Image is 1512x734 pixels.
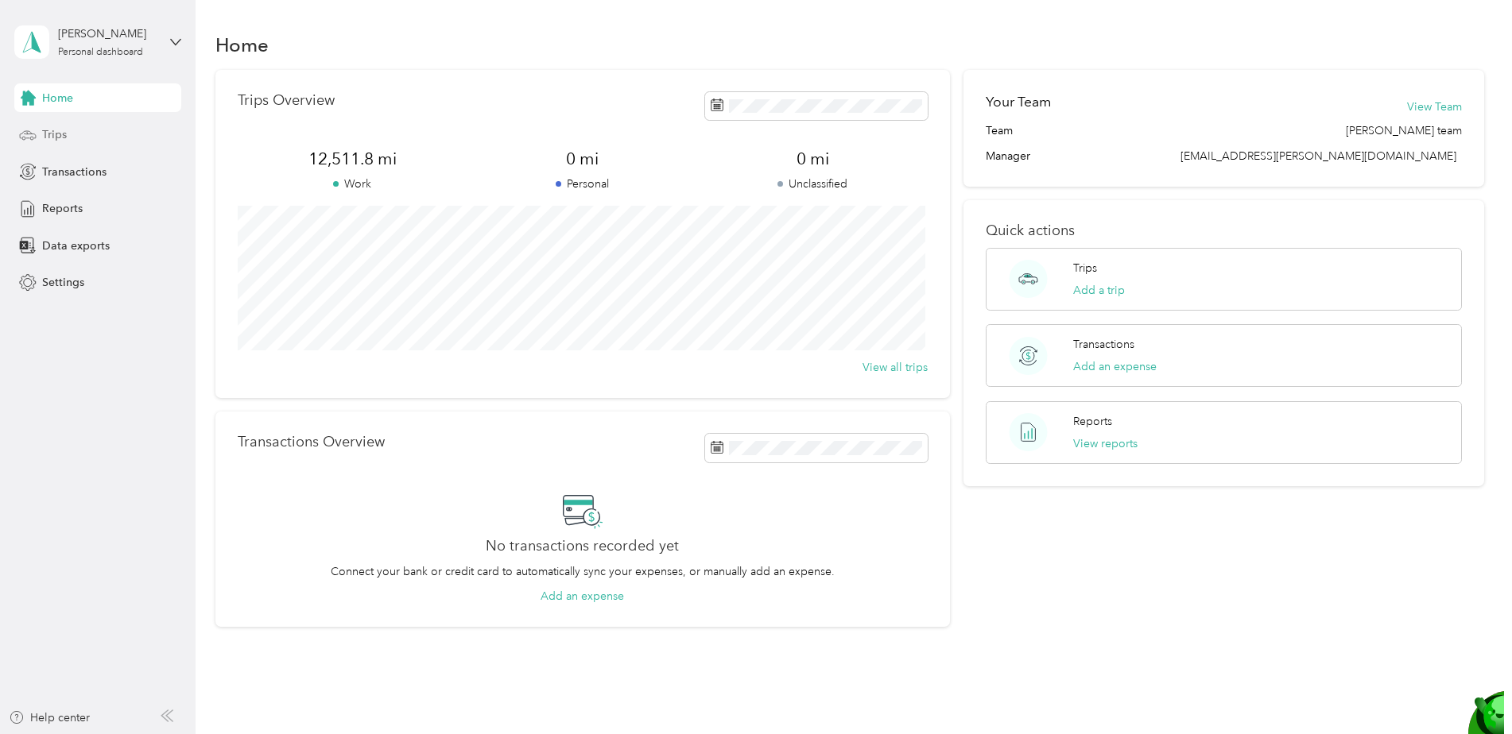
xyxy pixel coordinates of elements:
[238,92,335,109] p: Trips Overview
[1073,435,1138,452] button: View reports
[58,25,157,42] div: [PERSON_NAME]
[1423,645,1512,734] iframe: Everlance-gr Chat Button Frame
[42,126,67,143] span: Trips
[9,709,90,726] button: Help center
[238,176,467,192] p: Work
[1073,413,1112,430] p: Reports
[467,148,697,170] span: 0 mi
[42,238,110,254] span: Data exports
[986,92,1051,112] h2: Your Team
[986,122,1013,139] span: Team
[331,563,835,580] p: Connect your bank or credit card to automatically sync your expenses, or manually add an expense.
[215,37,269,53] h1: Home
[541,588,624,605] button: Add an expense
[1073,260,1097,276] p: Trips
[986,222,1462,239] p: Quick actions
[238,434,385,450] p: Transactions Overview
[986,148,1030,164] span: Manager
[1181,149,1456,163] span: [EMAIL_ADDRESS][PERSON_NAME][DOMAIN_NAME]
[238,148,467,170] span: 12,511.8 mi
[863,359,928,376] button: View all trips
[467,176,697,192] p: Personal
[698,148,928,170] span: 0 mi
[1073,282,1125,299] button: Add a trip
[42,274,84,291] span: Settings
[58,48,143,57] div: Personal dashboard
[42,200,83,217] span: Reports
[486,538,679,554] h2: No transactions recorded yet
[1073,358,1157,375] button: Add an expense
[1407,99,1462,115] button: View Team
[42,164,107,180] span: Transactions
[42,90,73,106] span: Home
[1346,122,1462,139] span: [PERSON_NAME] team
[698,176,928,192] p: Unclassified
[1073,336,1134,353] p: Transactions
